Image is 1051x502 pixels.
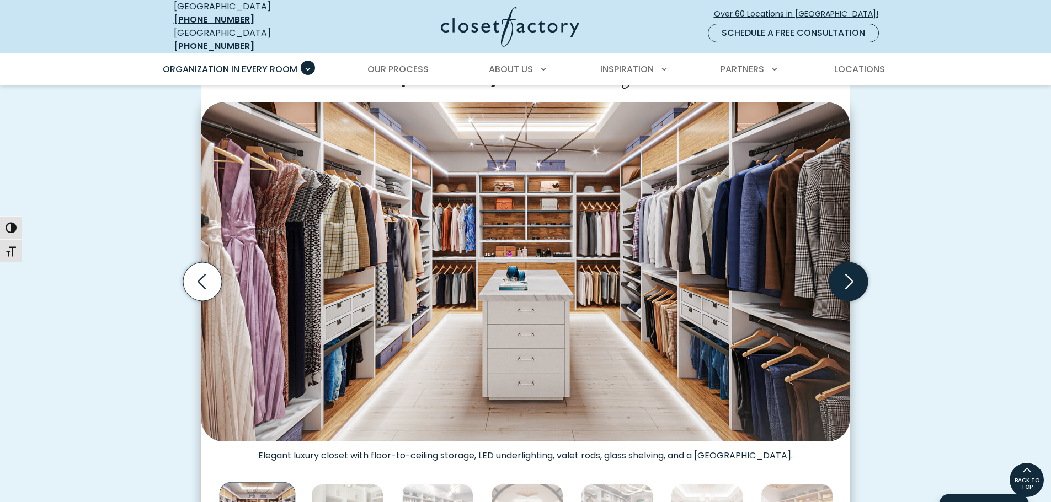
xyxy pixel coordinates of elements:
a: [PHONE_NUMBER] [174,40,254,52]
span: Organization in Every Room [163,63,297,75]
a: BACK TO TOP [1009,462,1044,498]
a: Over 60 Locations in [GEOGRAPHIC_DATA]! [713,4,888,24]
img: Closet Factory Logo [441,7,579,47]
span: Inspiration [600,63,654,75]
span: Partners [721,63,764,75]
figcaption: Elegant luxury closet with floor-to-ceiling storage, LED underlighting, valet rods, glass shelvin... [201,441,850,461]
button: Previous slide [179,258,226,305]
span: BACK TO TOP [1010,477,1044,490]
span: Locations [834,63,885,75]
span: Over 60 Locations in [GEOGRAPHIC_DATA]! [714,8,887,20]
a: Schedule a Free Consultation [708,24,879,42]
span: About Us [489,63,533,75]
img: Elegant luxury closet with floor-to-ceiling storage, LED underlighting, valet rods, glass shelvin... [201,102,850,441]
button: Next slide [825,258,872,305]
div: [GEOGRAPHIC_DATA] [174,26,334,53]
nav: Primary Menu [155,54,897,85]
a: [PHONE_NUMBER] [174,13,254,26]
span: Our Process [367,63,429,75]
